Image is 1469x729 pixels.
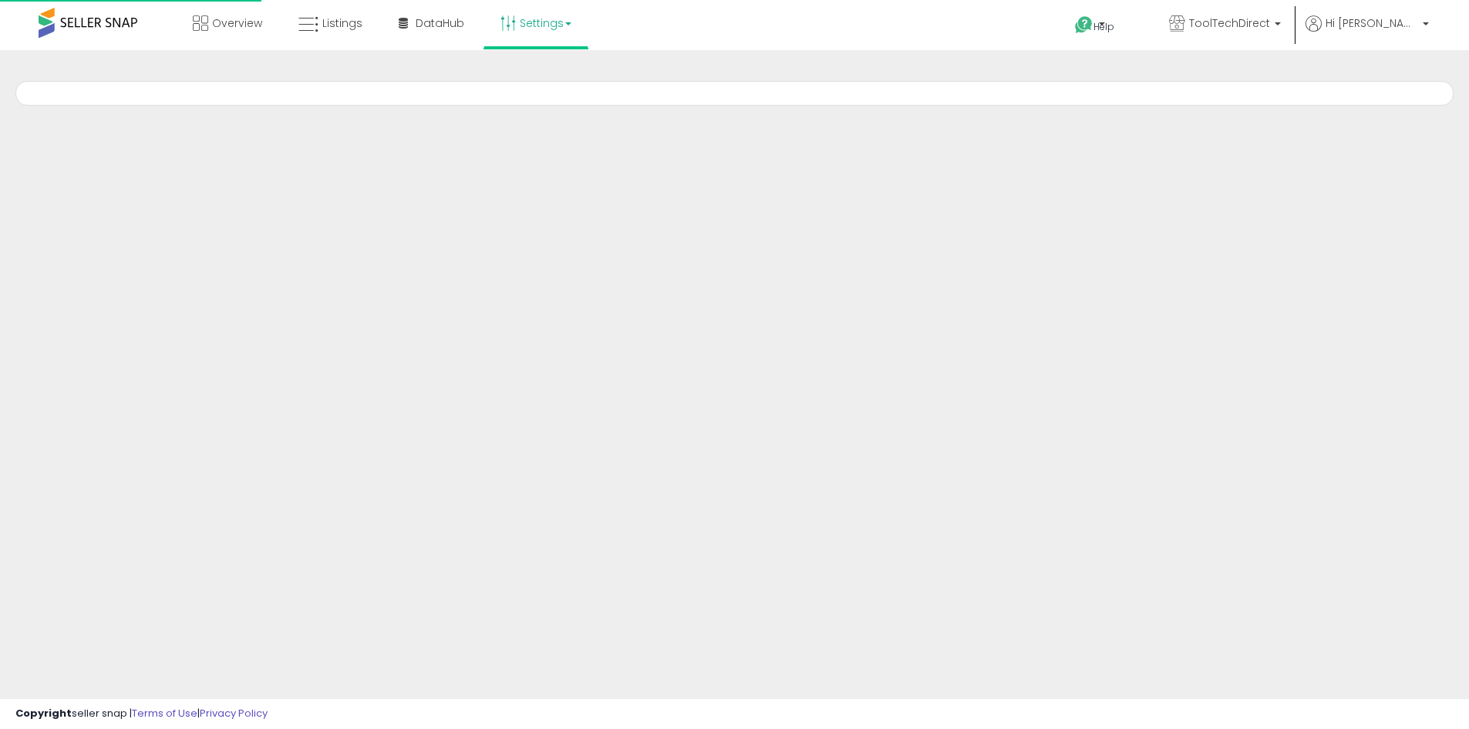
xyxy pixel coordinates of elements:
[1326,15,1418,31] span: Hi [PERSON_NAME]
[1189,15,1270,31] span: ToolTechDirect
[1093,20,1114,33] span: Help
[212,15,262,31] span: Overview
[1063,4,1144,50] a: Help
[15,706,72,721] strong: Copyright
[1074,15,1093,35] i: Get Help
[1306,15,1429,50] a: Hi [PERSON_NAME]
[322,15,362,31] span: Listings
[200,706,268,721] a: Privacy Policy
[416,15,464,31] span: DataHub
[132,706,197,721] a: Terms of Use
[15,707,268,721] div: seller snap | |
